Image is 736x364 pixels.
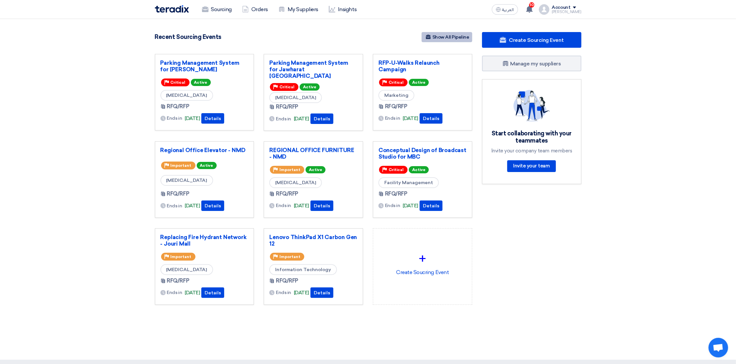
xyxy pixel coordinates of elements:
[279,167,300,172] span: Important
[310,200,333,211] button: Details
[539,4,549,15] img: profile_test.png
[490,130,573,145] div: Start collaborating with your teammates
[403,115,418,122] span: [DATE]
[294,289,309,297] span: [DATE]
[403,202,418,210] span: [DATE]
[167,103,190,111] span: RFQ/RFP
[420,200,443,211] button: Details
[155,5,189,13] img: Teradix logo
[294,202,309,210] span: [DATE]
[197,162,217,169] span: Active
[306,166,326,173] span: Active
[507,160,556,172] a: Invite your team
[378,60,467,73] a: RFP-U-Walks Relaunch Campaign
[409,79,429,86] span: Active
[276,202,291,209] span: Ends in
[529,2,534,8] span: 10
[276,289,291,296] span: Ends in
[324,2,362,17] a: Insights
[269,234,358,247] a: Lenovo ThinkPad X1 Carbon Gen 12
[160,60,249,73] a: Parking Management System for [PERSON_NAME]
[171,80,186,85] span: Critical
[201,113,224,124] button: Details
[160,234,249,247] a: Replacing Fire Hydrant Network - Jouri Mall
[269,60,358,79] a: Parking Management System for Jawharat [GEOGRAPHIC_DATA]
[167,115,182,122] span: Ends in
[389,80,404,85] span: Critical
[167,289,182,296] span: Ends in
[279,254,300,259] span: Important
[273,2,324,17] a: My Suppliers
[276,190,298,198] span: RFQ/RFP
[171,254,192,259] span: Important
[420,113,443,124] button: Details
[378,234,467,291] div: Create Soucring Event
[378,90,414,101] span: Marketing
[385,103,408,111] span: RFQ/RFP
[167,190,190,198] span: RFQ/RFP
[167,277,190,285] span: RFQ/RFP
[160,147,249,153] a: Regional Office Elevator - NMD
[490,148,573,154] div: Invite your company team members
[269,264,337,275] span: Information Technology
[171,163,192,168] span: Important
[482,56,581,71] a: Manage my suppliers
[513,90,550,122] img: invite_your_team.svg
[552,10,581,14] div: [PERSON_NAME]
[276,115,291,122] span: Ends in
[378,249,467,269] div: +
[492,4,518,15] button: العربية
[269,177,322,188] span: [MEDICAL_DATA]
[276,103,298,111] span: RFQ/RFP
[237,2,273,17] a: Orders
[197,2,237,17] a: Sourcing
[310,287,333,298] button: Details
[201,200,224,211] button: Details
[385,190,408,198] span: RFQ/RFP
[385,202,400,209] span: Ends in
[300,83,320,91] span: Active
[160,175,213,186] span: [MEDICAL_DATA]
[552,5,571,10] div: Account
[294,115,309,123] span: [DATE]
[160,90,213,101] span: [MEDICAL_DATA]
[269,92,322,103] span: [MEDICAL_DATA]
[378,147,467,160] a: Conceptual Design of Broadcast Studio for MBC
[385,115,400,122] span: Ends in
[709,338,728,357] div: Open chat
[389,167,404,172] span: Critical
[191,79,211,86] span: Active
[201,287,224,298] button: Details
[167,202,182,209] span: Ends in
[378,177,439,188] span: Facility Management
[185,202,200,210] span: [DATE]
[409,166,429,173] span: Active
[185,289,200,297] span: [DATE]
[422,32,472,42] a: Show All Pipeline
[160,264,213,275] span: [MEDICAL_DATA]
[155,33,221,41] h4: Recent Sourcing Events
[269,147,358,160] a: REGIONAL OFFICE FURNITURE - NMD
[185,115,200,122] span: [DATE]
[279,85,294,89] span: Critical
[276,277,298,285] span: RFQ/RFP
[502,8,514,12] span: العربية
[509,37,563,43] span: Create Sourcing Event
[310,113,333,124] button: Details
